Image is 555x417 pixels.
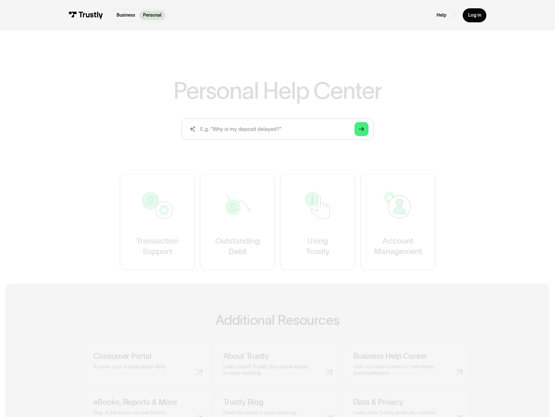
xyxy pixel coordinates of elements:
h3: Business Help Center [353,351,462,361]
h3: About Trustly [223,351,332,361]
h2: Additional Resources [85,313,470,328]
a: Business Help CenterVisit our Help Center for merchants and developers. [345,343,470,384]
a: Help [437,12,446,18]
a: AccountManagement [360,174,435,270]
input: search [181,118,374,140]
div: Using Trustly [306,236,330,257]
p: Personal [143,12,162,19]
p: Learn about Trustly, the global leader in open banking. [223,364,309,376]
a: Business [113,11,139,20]
a: Consumer PortalAccess your transactional data. [85,343,210,384]
a: UsingTrustly [280,174,355,270]
div: Transaction Support [136,236,178,257]
a: OutstandingDebt [200,174,275,270]
h3: Trustly Blog [223,397,332,407]
a: About TrustlyLearn about Trustly, the global leader in open banking. [215,343,340,384]
div: Outstanding Debt [215,236,260,257]
h3: Data & Privacy [353,397,462,407]
p: Visit our Help Center for merchants and developers. [353,364,439,376]
div: Log in [468,12,481,18]
p: Business [117,12,135,19]
a: Personal [139,11,166,20]
a: Log in [463,8,486,22]
div: Account Management [374,236,422,257]
p: Access your transactional data. [93,364,166,370]
a: TransactionSupport [120,174,195,270]
h3: eBooks, Reports & More [93,397,202,407]
h1: Personal Help Center [173,80,381,103]
img: Trustly Logo [69,11,103,19]
h3: Consumer Portal [93,351,202,361]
